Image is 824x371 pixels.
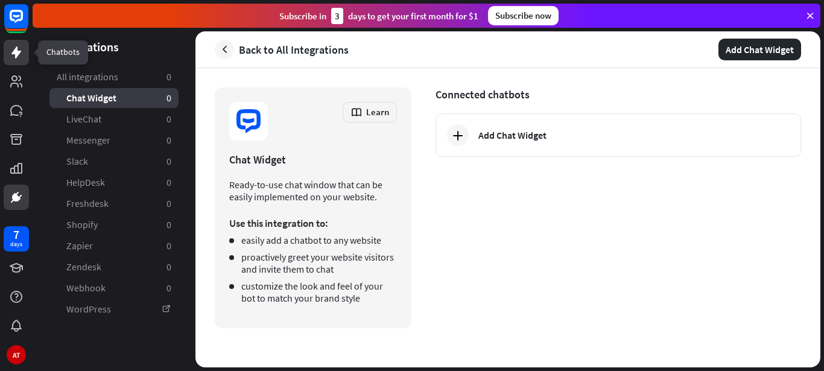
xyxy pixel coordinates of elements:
span: Zapier [66,239,93,252]
span: All integrations [57,71,118,83]
aside: 0 [166,92,171,104]
p: Ready-to-use chat window that can be easily implemented on your website. [229,179,397,203]
a: Freshdesk 0 [49,194,179,214]
li: customize the look and feel of your bot to match your brand style [229,280,397,304]
a: WordPress [49,299,179,319]
a: Zendesk 0 [49,257,179,277]
aside: 0 [166,218,171,231]
li: proactively greet your website visitors and invite them to chat [229,251,397,275]
span: Webhook [66,282,106,294]
a: HelpDesk 0 [49,173,179,192]
div: Subscribe in days to get your first month for $1 [279,8,478,24]
div: AT [7,345,26,364]
span: HelpDesk [66,176,105,189]
span: Zendesk [66,261,101,273]
a: All integrations 0 [49,67,179,87]
div: 3 [331,8,343,24]
div: 7 [13,229,19,240]
a: Back to All Integrations [215,40,349,59]
span: LiveChat [66,113,101,125]
aside: 0 [166,71,171,83]
div: days [10,240,22,249]
a: Zapier 0 [49,236,179,256]
a: LiveChat 0 [49,109,179,129]
header: Integrations [33,39,195,55]
span: Shopify [66,218,98,231]
a: Messenger 0 [49,130,179,150]
a: Webhook 0 [49,278,179,298]
aside: 0 [166,197,171,210]
span: Back to All Integrations [239,43,349,57]
li: easily add a chatbot to any website [229,234,397,246]
aside: 0 [166,155,171,168]
p: Use this integration to: [229,217,397,229]
aside: 0 [166,239,171,252]
div: Subscribe now [488,6,559,25]
aside: 0 [166,113,171,125]
a: Shopify 0 [49,215,179,235]
span: Freshdesk [66,197,109,210]
div: Chat Widget [229,153,397,166]
button: Open LiveChat chat widget [10,5,46,41]
aside: 0 [166,134,171,147]
span: Chat Widget [66,92,116,104]
span: Slack [66,155,88,168]
span: Learn [366,106,389,118]
aside: 0 [166,261,171,273]
button: Add Chat Widget [718,39,801,60]
a: 7 days [4,226,29,252]
span: Connected chatbots [436,87,801,101]
div: Add Chat Widget [478,129,547,141]
aside: 0 [166,282,171,294]
span: Messenger [66,134,110,147]
a: Slack 0 [49,151,179,171]
aside: 0 [166,176,171,189]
